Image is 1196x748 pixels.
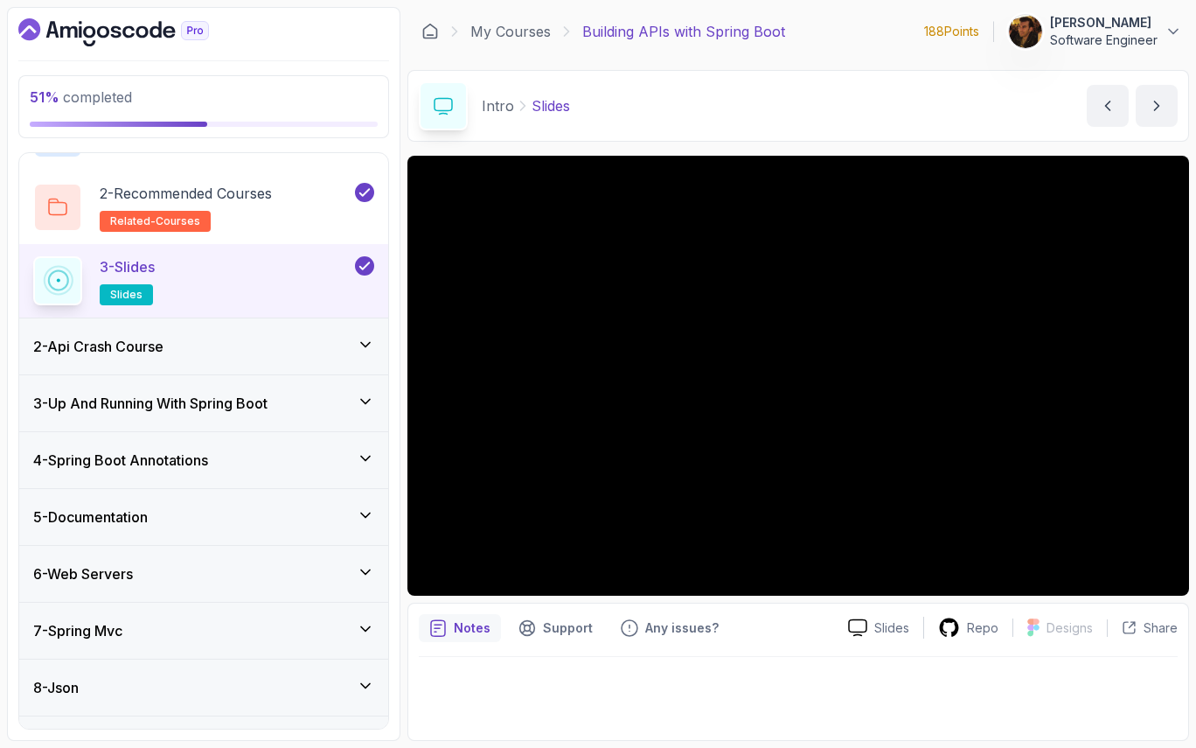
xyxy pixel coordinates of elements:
[110,214,200,228] span: related-courses
[100,256,155,277] p: 3 - Slides
[30,88,59,106] span: 51 %
[1009,15,1042,48] img: user profile image
[1087,85,1129,127] button: previous content
[532,95,570,116] p: Slides
[33,620,122,641] h3: 7 - Spring Mvc
[454,619,490,637] p: Notes
[1144,619,1178,637] p: Share
[582,21,785,42] p: Building APIs with Spring Boot
[419,614,501,642] button: notes button
[33,183,374,232] button: 2-Recommended Coursesrelated-courses
[18,18,249,46] a: Dashboard
[33,256,374,305] button: 3-Slidesslides
[100,183,272,204] p: 2 - Recommended Courses
[1136,85,1178,127] button: next content
[482,95,514,116] p: Intro
[874,619,909,637] p: Slides
[33,507,148,528] h3: 5 - Documentation
[33,563,133,584] h3: 6 - Web Servers
[1008,14,1182,49] button: user profile image[PERSON_NAME]Software Engineer
[19,603,388,659] button: 7-Spring Mvc
[543,619,593,637] p: Support
[19,318,388,374] button: 2-Api Crash Course
[33,450,208,471] h3: 4 - Spring Boot Annotations
[1050,14,1158,31] p: [PERSON_NAME]
[19,489,388,545] button: 5-Documentation
[33,336,163,357] h3: 2 - Api Crash Course
[470,21,551,42] a: My Courses
[924,617,1012,639] a: Repo
[19,660,388,716] button: 8-Json
[924,23,979,40] p: 188 Points
[610,614,729,642] button: Feedback button
[1046,619,1093,637] p: Designs
[33,393,268,414] h3: 3 - Up And Running With Spring Boot
[30,88,132,106] span: completed
[110,288,143,302] span: slides
[834,619,923,637] a: Slides
[19,432,388,488] button: 4-Spring Boot Annotations
[19,546,388,602] button: 6-Web Servers
[645,619,719,637] p: Any issues?
[33,677,79,698] h3: 8 - Json
[508,614,603,642] button: Support button
[967,619,998,637] p: Repo
[1107,619,1178,637] button: Share
[1050,31,1158,49] p: Software Engineer
[421,23,439,40] a: Dashboard
[19,375,388,431] button: 3-Up And Running With Spring Boot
